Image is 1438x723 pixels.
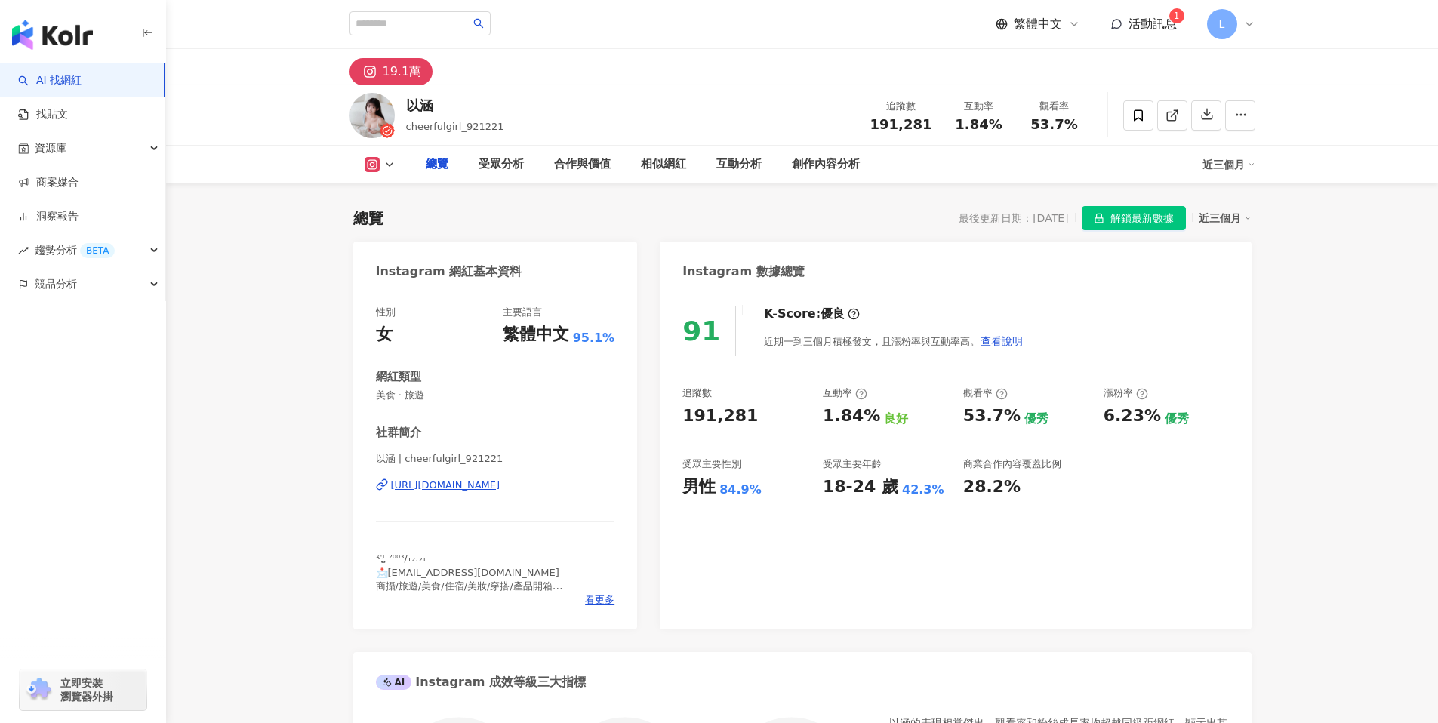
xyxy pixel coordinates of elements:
[682,263,805,280] div: Instagram 數據總覽
[719,481,762,498] div: 84.9%
[376,369,421,385] div: 網紅類型
[12,20,93,50] img: logo
[35,233,115,267] span: 趨勢分析
[1082,206,1186,230] button: 解鎖最新數據
[383,61,422,82] div: 19.1萬
[18,175,79,190] a: 商案媒合
[585,593,614,607] span: 看更多
[376,389,615,402] span: 美食 · 旅遊
[1174,11,1180,21] span: 1
[376,452,615,466] span: 以涵 | cheerfulgirl_921221
[391,478,500,492] div: [URL][DOMAIN_NAME]
[1026,99,1083,114] div: 觀看率
[349,93,395,138] img: KOL Avatar
[682,405,758,428] div: 191,281
[981,335,1023,347] span: 查看說明
[376,675,412,690] div: AI
[376,478,615,492] a: [URL][DOMAIN_NAME]
[870,116,932,132] span: 191,281
[1165,411,1189,427] div: 優秀
[682,386,712,400] div: 追蹤數
[18,245,29,256] span: rise
[823,475,898,499] div: 18-24 歲
[963,457,1061,471] div: 商業合作內容覆蓋比例
[18,209,79,224] a: 洞察報告
[902,481,944,498] div: 42.3%
[682,475,716,499] div: 男性
[1030,117,1077,132] span: 53.7%
[376,323,393,346] div: 女
[60,676,113,703] span: 立即安裝 瀏覽器外掛
[963,475,1021,499] div: 28.2%
[349,58,433,85] button: 19.1萬
[24,678,54,702] img: chrome extension
[980,326,1024,356] button: 查看說明
[18,107,68,122] a: 找貼文
[1129,17,1177,31] span: 活動訊息
[479,155,524,174] div: 受眾分析
[1219,16,1225,32] span: L
[35,267,77,301] span: 競品分析
[426,155,448,174] div: 總覽
[376,263,522,280] div: Instagram 網紅基本資料
[792,155,860,174] div: 創作內容分析
[963,386,1008,400] div: 觀看率
[473,18,484,29] span: search
[376,552,563,632] span: ꪔ̤̮ ²⁰⁰³/₁₂.₂₁ 📩[EMAIL_ADDRESS][DOMAIN_NAME] 商攝/旅遊/美食/住宿/美妝/穿搭/產品開箱 合作歡迎私訊💗 - 沒有使用交友軟體 只有此帳號是本人！
[1110,207,1174,231] span: 解鎖最新數據
[682,315,720,346] div: 91
[1104,386,1148,400] div: 漲粉率
[955,117,1002,132] span: 1.84%
[20,669,146,710] a: chrome extension立即安裝 瀏覽器外掛
[950,99,1008,114] div: 互動率
[406,96,504,115] div: 以涵
[764,306,860,322] div: K-Score :
[959,212,1068,224] div: 最後更新日期：[DATE]
[35,131,66,165] span: 資源庫
[821,306,845,322] div: 優良
[554,155,611,174] div: 合作與價值
[1199,208,1252,228] div: 近三個月
[823,457,882,471] div: 受眾主要年齡
[823,405,880,428] div: 1.84%
[716,155,762,174] div: 互動分析
[376,306,396,319] div: 性別
[1169,8,1184,23] sup: 1
[18,73,82,88] a: searchAI 找網紅
[1104,405,1161,428] div: 6.23%
[963,405,1021,428] div: 53.7%
[353,208,383,229] div: 總覽
[503,306,542,319] div: 主要語言
[764,326,1024,356] div: 近期一到三個月積極發文，且漲粉率與互動率高。
[823,386,867,400] div: 互動率
[1024,411,1048,427] div: 優秀
[1094,213,1104,223] span: lock
[80,243,115,258] div: BETA
[682,457,741,471] div: 受眾主要性別
[376,674,586,691] div: Instagram 成效等級三大指標
[641,155,686,174] div: 相似網紅
[870,99,932,114] div: 追蹤數
[884,411,908,427] div: 良好
[1202,152,1255,177] div: 近三個月
[376,425,421,441] div: 社群簡介
[1014,16,1062,32] span: 繁體中文
[573,330,615,346] span: 95.1%
[406,121,504,132] span: cheerfulgirl_921221
[503,323,569,346] div: 繁體中文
